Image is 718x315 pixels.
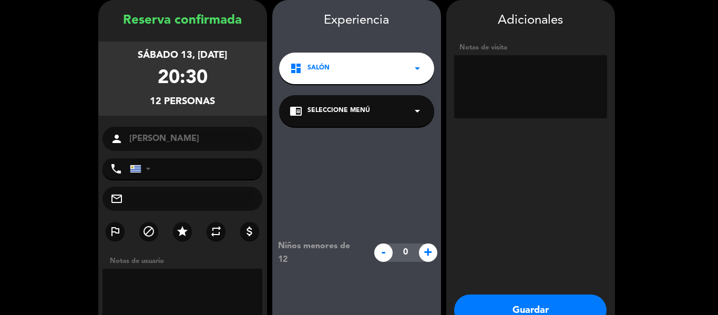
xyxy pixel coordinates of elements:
[142,225,155,238] i: block
[150,94,215,109] div: 12 personas
[454,11,607,31] div: Adicionales
[411,105,424,117] i: arrow_drop_down
[307,106,370,116] span: Seleccione Menú
[307,63,330,74] span: Salón
[105,256,267,267] div: Notas de usuario
[138,48,227,63] div: sábado 13, [DATE]
[270,239,368,267] div: Niños menores de 12
[110,162,122,175] i: phone
[110,133,123,145] i: person
[419,243,437,262] span: +
[290,62,302,75] i: dashboard
[210,225,222,238] i: repeat
[98,11,267,31] div: Reserva confirmada
[158,63,208,94] div: 20:30
[110,192,123,205] i: mail_outline
[374,243,393,262] span: -
[243,225,256,238] i: attach_money
[411,62,424,75] i: arrow_drop_down
[176,225,189,238] i: star
[109,225,121,238] i: outlined_flag
[272,11,441,31] div: Experiencia
[454,42,607,53] div: Notas de visita
[290,105,302,117] i: chrome_reader_mode
[130,159,155,179] div: Uruguay: +598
